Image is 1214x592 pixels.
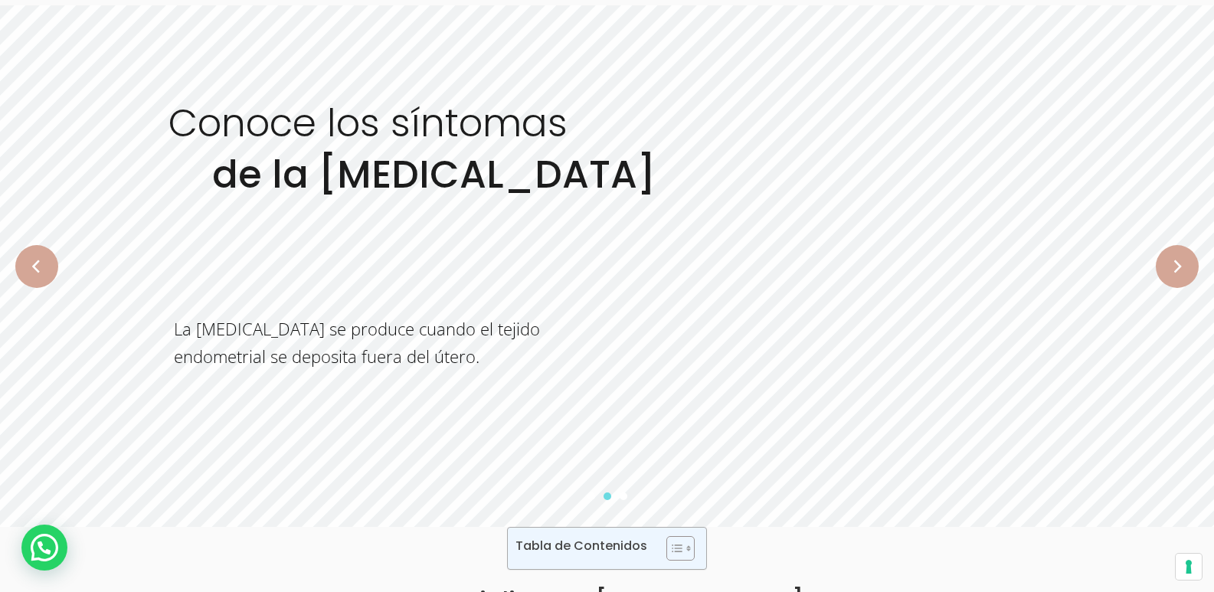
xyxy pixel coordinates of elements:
button: Sus preferencias de consentimiento para tecnologías de seguimiento [1176,554,1202,580]
rs-layer: de la [MEDICAL_DATA] [212,155,656,194]
rs-layer: Conoce los síntomas [169,104,568,142]
rs-layer: La [MEDICAL_DATA] se produce cuando el tejido endometrial se deposita fuera del útero. [174,315,626,371]
a: Toggle Table of Content [655,535,691,561]
p: Tabla de Contenidos [515,537,647,554]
